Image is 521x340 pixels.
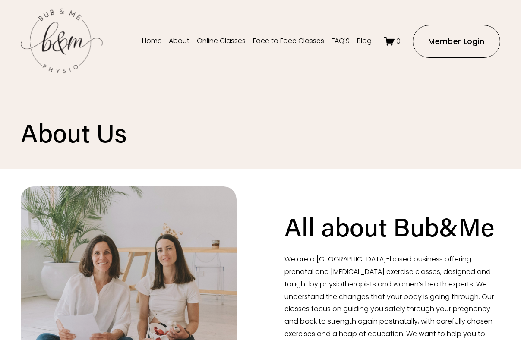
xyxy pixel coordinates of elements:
h1: About Us [21,117,380,148]
a: 0 items in cart [384,36,401,47]
span: 0 [396,36,401,46]
h1: All about Bub&Me [284,210,494,243]
a: Member Login [413,25,500,58]
a: Online Classes [197,35,246,48]
img: bubandme [21,8,103,75]
a: FAQ'S [332,35,350,48]
a: Face to Face Classes [253,35,324,48]
a: Home [142,35,162,48]
a: About [169,35,189,48]
a: Blog [357,35,372,48]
